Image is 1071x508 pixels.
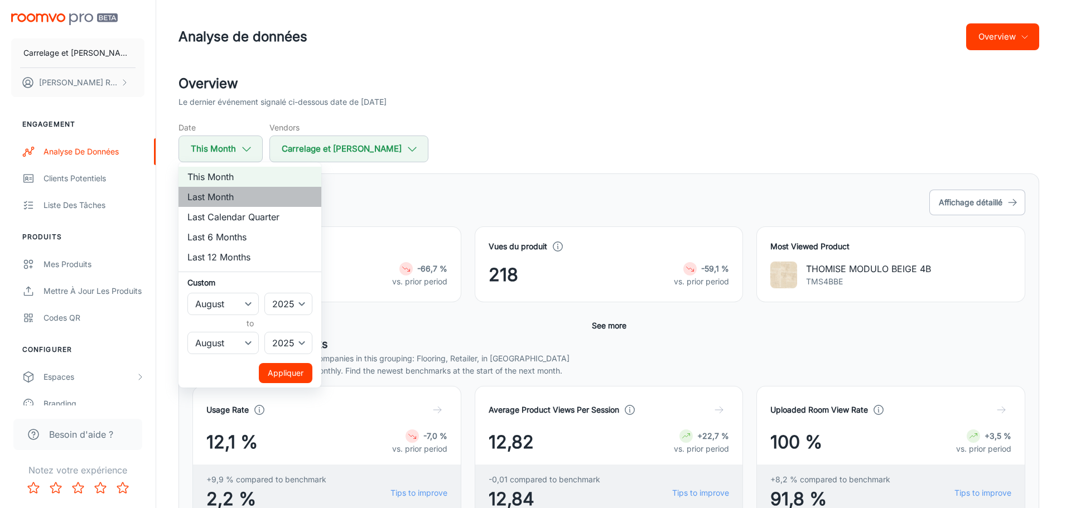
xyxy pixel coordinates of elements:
[187,277,312,288] h6: Custom
[178,187,321,207] li: Last Month
[178,227,321,247] li: Last 6 Months
[259,363,312,383] button: Appliquer
[178,207,321,227] li: Last Calendar Quarter
[190,317,310,330] h6: to
[178,167,321,187] li: This Month
[178,247,321,267] li: Last 12 Months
